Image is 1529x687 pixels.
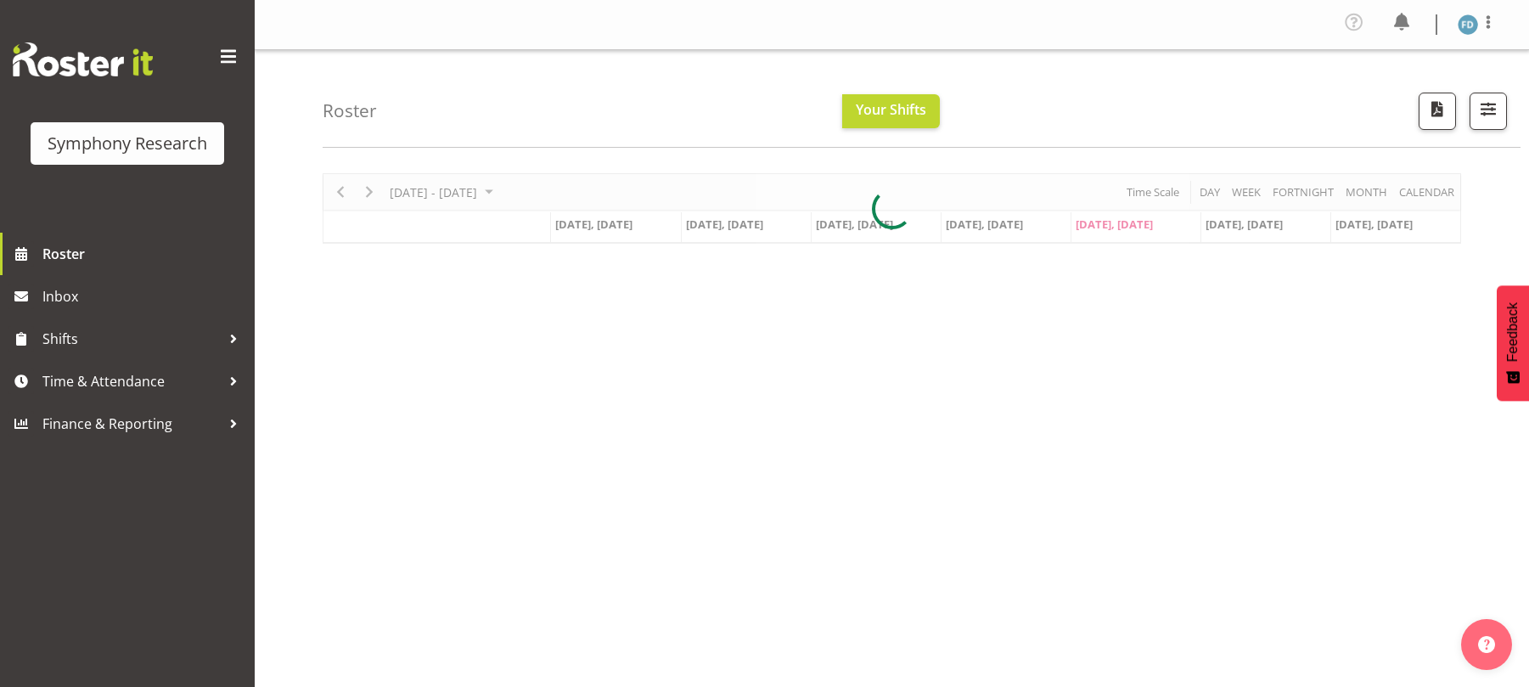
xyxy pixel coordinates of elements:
[1497,285,1529,401] button: Feedback - Show survey
[13,42,153,76] img: Rosterit website logo
[1505,302,1521,362] span: Feedback
[42,326,221,352] span: Shifts
[842,94,940,128] button: Your Shifts
[48,131,207,156] div: Symphony Research
[1458,14,1478,35] img: foziah-dean1868.jpg
[856,100,926,119] span: Your Shifts
[42,284,246,309] span: Inbox
[42,411,221,436] span: Finance & Reporting
[323,101,377,121] h4: Roster
[42,369,221,394] span: Time & Attendance
[42,241,246,267] span: Roster
[1478,636,1495,653] img: help-xxl-2.png
[1470,93,1507,130] button: Filter Shifts
[1419,93,1456,130] button: Download a PDF of the roster according to the set date range.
